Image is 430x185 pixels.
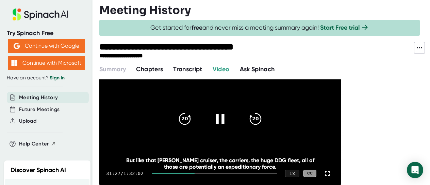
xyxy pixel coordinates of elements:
[19,140,56,148] button: Help Center
[173,65,202,74] button: Transcript
[123,157,317,170] div: But like that [PERSON_NAME] cruiser, the carriers, the huge DDG fleet, all of those are potential...
[240,65,275,73] span: Ask Spinach
[8,56,85,70] button: Continue with Microsoft
[320,24,360,31] a: Start Free trial
[192,24,202,31] b: free
[14,43,20,49] img: Aehbyd4JwY73AAAAAElFTkSuQmCC
[99,65,126,74] button: Summary
[11,166,66,175] h2: Discover Spinach AI
[303,170,316,178] div: CC
[99,65,126,73] span: Summary
[136,65,163,73] span: Chapters
[19,94,58,102] button: Meeting History
[407,162,423,178] div: Open Intercom Messenger
[213,65,230,73] span: Video
[7,29,86,37] div: Try Spinach Free
[19,106,60,113] button: Future Meetings
[19,140,49,148] span: Help Center
[136,65,163,74] button: Chapters
[240,65,275,74] button: Ask Spinach
[7,75,86,81] div: Have an account?
[19,117,36,125] button: Upload
[8,39,85,53] button: Continue with Google
[50,75,65,81] a: Sign in
[150,24,369,32] span: Get started for and never miss a meeting summary again!
[173,65,202,73] span: Transcript
[285,170,299,177] div: 1 x
[213,65,230,74] button: Video
[106,171,144,176] div: 31:27 / 1:32:02
[99,4,191,17] h3: Meeting History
